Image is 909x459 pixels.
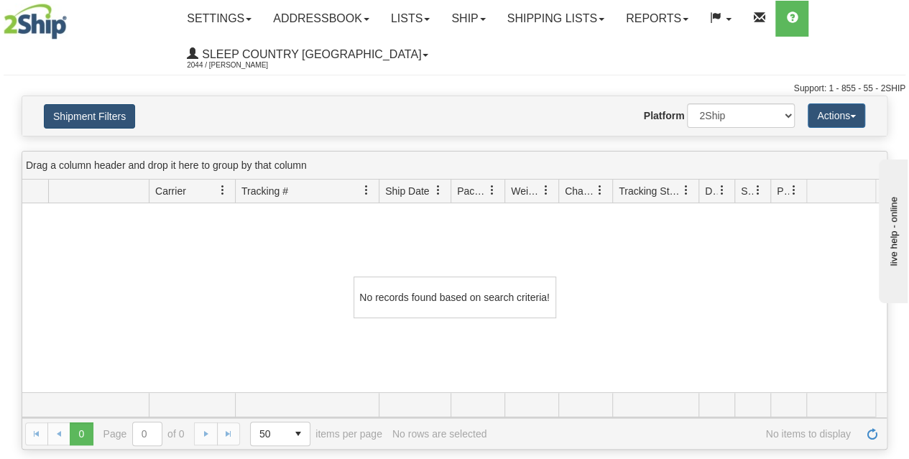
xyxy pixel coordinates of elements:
[4,4,67,40] img: logo2044.jpg
[457,184,487,198] span: Packages
[741,184,753,198] span: Shipment Issues
[70,422,93,445] span: Page 0
[22,152,887,180] div: grid grouping header
[176,1,262,37] a: Settings
[705,184,717,198] span: Delivery Status
[385,184,429,198] span: Ship Date
[287,422,310,445] span: select
[354,178,379,203] a: Tracking # filter column settings
[777,184,789,198] span: Pickup Status
[497,1,615,37] a: Shipping lists
[380,1,440,37] a: Lists
[480,178,504,203] a: Packages filter column settings
[250,422,382,446] span: items per page
[619,184,681,198] span: Tracking Status
[259,427,278,441] span: 50
[241,184,288,198] span: Tracking #
[4,83,905,95] div: Support: 1 - 855 - 55 - 2SHIP
[250,422,310,446] span: Page sizes drop down
[534,178,558,203] a: Weight filter column settings
[876,156,908,302] iframe: chat widget
[198,48,421,60] span: Sleep Country [GEOGRAPHIC_DATA]
[426,178,451,203] a: Ship Date filter column settings
[103,422,185,446] span: Page of 0
[11,12,133,23] div: live help - online
[155,184,186,198] span: Carrier
[176,37,439,73] a: Sleep Country [GEOGRAPHIC_DATA] 2044 / [PERSON_NAME]
[392,428,487,440] div: No rows are selected
[44,104,135,129] button: Shipment Filters
[262,1,380,37] a: Addressbook
[187,58,295,73] span: 2044 / [PERSON_NAME]
[565,184,595,198] span: Charge
[808,103,865,128] button: Actions
[644,108,685,123] label: Platform
[710,178,734,203] a: Delivery Status filter column settings
[615,1,699,37] a: Reports
[354,277,556,318] div: No records found based on search criteria!
[588,178,612,203] a: Charge filter column settings
[782,178,806,203] a: Pickup Status filter column settings
[746,178,770,203] a: Shipment Issues filter column settings
[440,1,496,37] a: Ship
[511,184,541,198] span: Weight
[211,178,235,203] a: Carrier filter column settings
[674,178,698,203] a: Tracking Status filter column settings
[497,428,851,440] span: No items to display
[861,422,884,445] a: Refresh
